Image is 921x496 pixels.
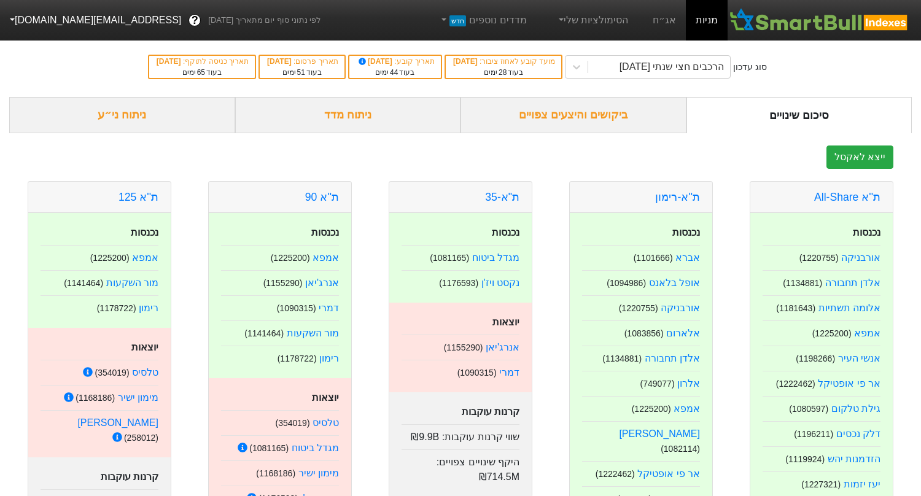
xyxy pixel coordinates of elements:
[132,252,158,263] a: אמפא
[402,424,519,444] div: שווי קרנות עוקבות :
[305,277,339,288] a: אנרג'יאן
[275,418,309,428] small: ( 354019 )
[596,469,635,479] small: ( 1222462 )
[119,191,158,203] a: ת''א 125
[632,404,671,414] small: ( 1225200 )
[402,449,519,484] div: היקף שינויים צפויים :
[263,278,303,288] small: ( 1155290 )
[106,277,158,288] a: מור השקעות
[266,56,338,67] div: תאריך פרסום :
[675,252,700,263] a: אברא
[853,227,880,238] strong: נכנסות
[271,253,310,263] small: ( 1225200 )
[624,328,664,338] small: ( 1083856 )
[256,468,295,478] small: ( 1168186 )
[661,303,700,313] a: אורבניקה
[118,392,158,403] a: מימון ישיר
[838,353,880,363] a: אנשי העיר
[235,97,461,133] div: ניתוח מדד
[444,343,483,352] small: ( 1155290 )
[481,277,520,288] a: נקסט ויז'ן
[499,367,519,378] a: דמרי
[479,471,519,482] span: ₪714.5M
[449,15,466,26] span: חדש
[390,68,398,77] span: 44
[825,277,880,288] a: אלדן תחבורה
[131,227,158,238] strong: נכנסות
[485,191,519,203] a: ת"א-35
[311,227,339,238] strong: נכנסות
[356,56,435,67] div: תאריך קובע :
[131,342,158,352] strong: יוצאות
[472,252,519,263] a: מגדל ביטוח
[844,479,880,489] a: יעז יזמות
[831,403,880,414] a: גילת טלקום
[674,403,700,414] a: אמפא
[492,227,519,238] strong: נכנסות
[277,303,316,313] small: ( 1090315 )
[499,68,507,77] span: 28
[139,303,158,313] a: רימון
[192,12,198,29] span: ?
[801,479,841,489] small: ( 1227321 )
[828,454,880,464] a: הזדמנות יהש
[649,277,700,288] a: אופל בלאנס
[661,444,700,454] small: ( 1082114 )
[619,303,658,313] small: ( 1220755 )
[9,97,235,133] div: ניתוח ני״ע
[794,429,833,439] small: ( 1196211 )
[551,8,634,33] a: הסימולציות שלי
[607,278,646,288] small: ( 1094986 )
[785,454,825,464] small: ( 1119924 )
[95,368,129,378] small: ( 354019 )
[357,57,395,66] span: [DATE]
[841,252,880,263] a: אורבניקה
[672,227,700,238] strong: נכנסות
[460,97,686,133] div: ביקושים והיצעים צפויים
[666,328,700,338] a: אלארום
[799,253,839,263] small: ( 1220755 )
[155,67,249,78] div: בעוד ימים
[439,278,478,288] small: ( 1176593 )
[453,57,480,66] span: [DATE]
[645,353,700,363] a: אלדן תחבורה
[677,378,700,389] a: אלרון
[637,468,700,479] a: אר פי אופטיקל
[411,432,439,442] span: ₪9.9B
[818,303,880,313] a: אלומה תשתיות
[157,57,183,66] span: [DATE]
[462,406,519,417] strong: קרנות עוקבות
[619,428,700,439] a: [PERSON_NAME]
[244,328,284,338] small: ( 1141464 )
[854,328,880,338] a: אמפא
[812,328,852,338] small: ( 1225200 )
[208,14,321,26] span: לפי נתוני סוף יום מתאריך [DATE]
[796,354,835,363] small: ( 1198266 )
[278,354,317,363] small: ( 1178722 )
[101,471,158,482] strong: קרנות עוקבות
[155,56,249,67] div: תאריך כניסה לתוקף :
[655,191,700,203] a: ת''א-רימון
[492,317,519,327] strong: יוצאות
[686,97,912,133] div: סיכום שינויים
[430,253,469,263] small: ( 1081165 )
[783,278,822,288] small: ( 1134881 )
[90,253,130,263] small: ( 1225200 )
[267,57,293,66] span: [DATE]
[826,145,893,169] button: ייצא לאקסל
[132,367,158,378] a: טלסיס
[733,61,767,74] div: סוג עדכון
[452,56,555,67] div: מועד קובע לאחוז ציבור :
[77,417,158,428] a: [PERSON_NAME]
[305,191,339,203] a: ת''א 90
[319,303,339,313] a: דמרי
[313,417,339,428] a: טלסיס
[640,379,674,389] small: ( 749077 )
[287,328,339,338] a: מור השקעות
[249,443,289,453] small: ( 1081165 )
[356,67,435,78] div: בעוד ימים
[634,253,673,263] small: ( 1101666 )
[776,303,815,313] small: ( 1181643 )
[76,393,115,403] small: ( 1168186 )
[434,8,532,33] a: מדדים נוספיםחדש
